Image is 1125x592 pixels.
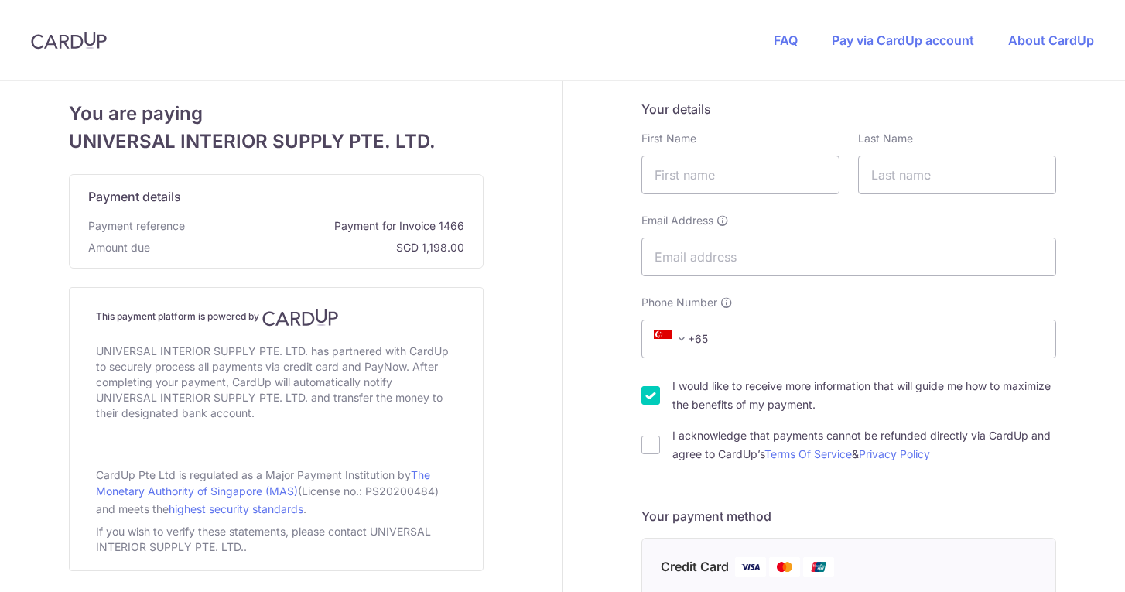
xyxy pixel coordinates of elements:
[641,238,1056,276] input: Email address
[672,426,1056,464] label: I acknowledge that payments cannot be refunded directly via CardUp and agree to CardUp’s &
[88,187,181,206] span: Payment details
[156,240,464,255] span: SGD 1,198.00
[735,557,766,577] img: Visa
[672,377,1056,414] label: I would like to receive more information that will guide me how to maximize the benefits of my pa...
[1008,33,1094,48] a: About CardUp
[774,33,798,48] a: FAQ
[832,33,974,48] a: Pay via CardUp account
[641,507,1056,525] h5: Your payment method
[641,100,1056,118] h5: Your details
[769,557,800,577] img: Mastercard
[31,31,107,50] img: CardUp
[88,240,150,255] span: Amount due
[96,308,456,327] h4: This payment platform is powered by
[69,100,484,128] span: You are paying
[96,521,456,558] div: If you wish to verify these statements, please contact UNIVERSAL INTERIOR SUPPLY PTE. LTD..
[764,447,852,460] a: Terms Of Service
[191,218,464,234] span: Payment for Invoice 1466
[641,213,713,228] span: Email Address
[96,340,456,424] div: UNIVERSAL INTERIOR SUPPLY PTE. LTD. has partnered with CardUp to securely process all payments vi...
[262,308,338,327] img: CardUp
[858,156,1056,194] input: Last name
[69,128,484,156] span: UNIVERSAL INTERIOR SUPPLY PTE. LTD.
[96,462,456,521] div: CardUp Pte Ltd is regulated as a Major Payment Institution by (License no.: PS20200484) and meets...
[88,218,185,234] span: Payment reference
[859,447,930,460] a: Privacy Policy
[641,156,839,194] input: First name
[661,557,729,577] span: Credit Card
[654,330,691,348] span: +65
[803,557,834,577] img: Union Pay
[858,131,913,146] label: Last Name
[641,131,696,146] label: First Name
[649,330,719,348] span: +65
[169,502,303,515] a: highest security standards
[641,295,717,310] span: Phone Number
